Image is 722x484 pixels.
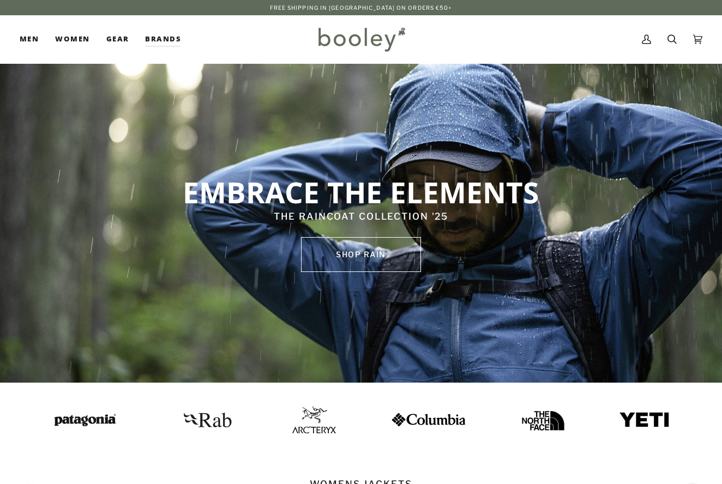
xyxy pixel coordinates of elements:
a: SHOP rain [301,237,421,272]
span: Gear [106,34,129,45]
a: Women [47,15,98,63]
a: Brands [137,15,189,63]
span: Men [20,34,39,45]
a: Gear [98,15,137,63]
a: Men [20,15,47,63]
p: THE RAINCOAT COLLECTION '25 [152,210,570,224]
p: Free Shipping in [GEOGRAPHIC_DATA] on Orders €50+ [270,3,453,12]
p: EMBRACE THE ELEMENTS [152,174,570,210]
span: Brands [145,34,181,45]
span: Women [55,34,89,45]
img: Booley [314,23,409,55]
